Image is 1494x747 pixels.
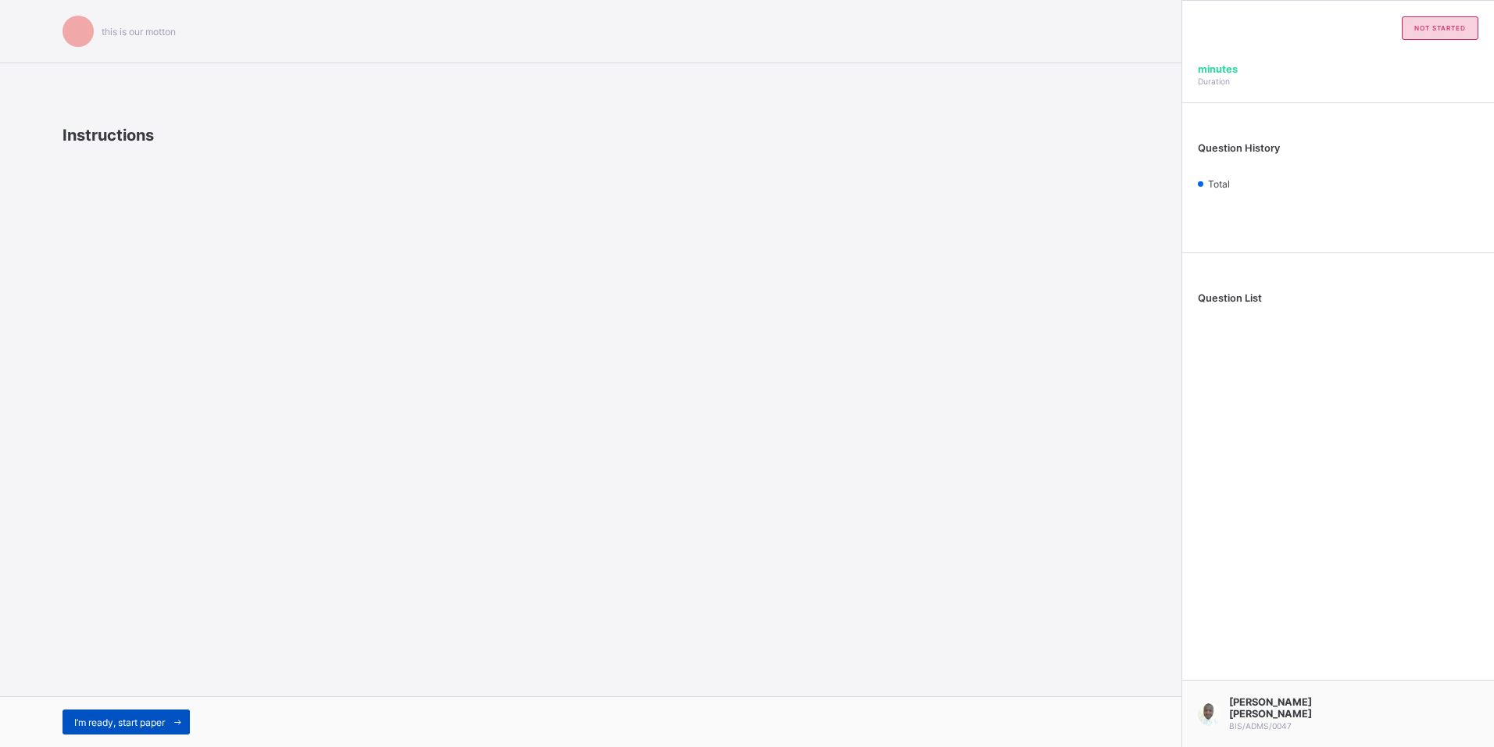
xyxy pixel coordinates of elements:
[1198,63,1238,75] span: minutes
[1198,142,1280,154] span: Question History
[63,126,154,145] span: Instructions
[74,717,165,728] span: I’m ready, start paper
[1208,178,1230,190] span: Total
[1229,721,1292,731] span: BIS/ADMS/0047
[1414,24,1466,32] span: not started
[102,26,176,38] span: this is our motton
[1229,696,1366,720] span: [PERSON_NAME] [PERSON_NAME]
[1198,77,1230,86] span: Duration
[1198,292,1262,304] span: Question List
